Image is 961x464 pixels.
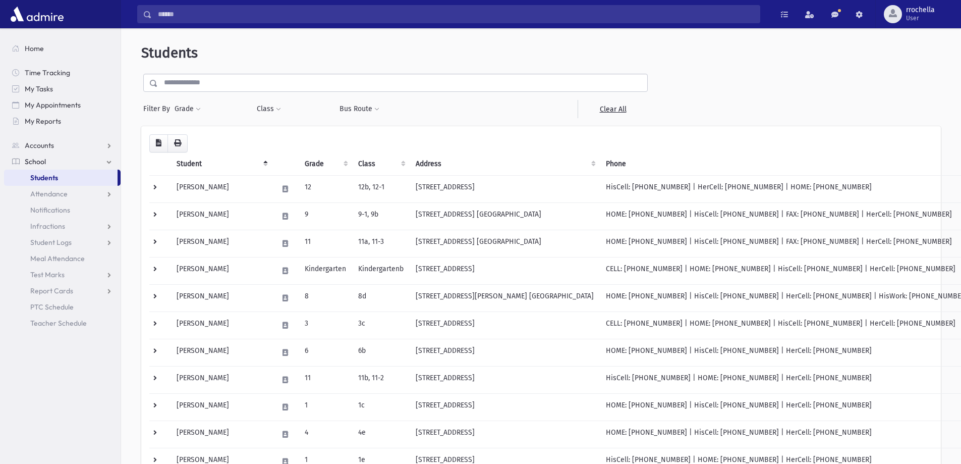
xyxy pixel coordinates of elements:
td: [STREET_ADDRESS] [410,393,600,421]
td: [STREET_ADDRESS] [410,421,600,448]
input: Search [152,5,760,23]
span: Time Tracking [25,68,70,77]
button: Bus Route [339,100,380,118]
th: Grade: activate to sort column ascending [299,152,352,176]
td: [STREET_ADDRESS] [410,257,600,284]
span: My Appointments [25,100,81,110]
span: Filter By [143,104,174,114]
a: Teacher Schedule [4,315,121,331]
a: My Tasks [4,81,121,97]
td: [PERSON_NAME] [171,312,272,339]
span: Students [30,173,58,182]
a: PTC Schedule [4,299,121,315]
td: 9-1, 9b [352,202,410,230]
span: My Reports [25,117,61,126]
td: Kindergarten [299,257,352,284]
td: 9 [299,202,352,230]
a: My Appointments [4,97,121,113]
button: Grade [174,100,201,118]
td: [STREET_ADDRESS] [GEOGRAPHIC_DATA] [410,202,600,230]
td: [STREET_ADDRESS][PERSON_NAME] [GEOGRAPHIC_DATA] [410,284,600,312]
td: 11 [299,366,352,393]
td: [PERSON_NAME] [171,257,272,284]
span: School [25,157,46,166]
span: Report Cards [30,286,73,295]
td: [STREET_ADDRESS] [GEOGRAPHIC_DATA] [410,230,600,257]
button: Print [167,134,188,152]
span: Infractions [30,222,65,231]
td: 11b, 11-2 [352,366,410,393]
img: AdmirePro [8,4,66,24]
span: Notifications [30,205,70,215]
a: Students [4,170,118,186]
td: 6 [299,339,352,366]
td: 12b, 12-1 [352,175,410,202]
a: Test Marks [4,267,121,283]
a: Time Tracking [4,65,121,81]
th: Address: activate to sort column ascending [410,152,600,176]
span: Students [141,44,198,61]
a: Notifications [4,202,121,218]
td: [PERSON_NAME] [171,230,272,257]
td: 1 [299,393,352,421]
span: rrochella [906,6,935,14]
a: School [4,153,121,170]
th: Student: activate to sort column descending [171,152,272,176]
td: 8d [352,284,410,312]
button: CSV [149,134,168,152]
span: Accounts [25,141,54,150]
td: 11a, 11-3 [352,230,410,257]
td: [PERSON_NAME] [171,366,272,393]
td: [STREET_ADDRESS] [410,366,600,393]
a: Clear All [578,100,648,118]
th: Class: activate to sort column ascending [352,152,410,176]
td: [PERSON_NAME] [171,202,272,230]
a: Accounts [4,137,121,153]
td: 6b [352,339,410,366]
td: 1c [352,393,410,421]
span: My Tasks [25,84,53,93]
td: [PERSON_NAME] [171,284,272,312]
a: Meal Attendance [4,250,121,267]
span: Test Marks [30,270,65,279]
td: 12 [299,175,352,202]
span: PTC Schedule [30,302,74,312]
td: [STREET_ADDRESS] [410,312,600,339]
button: Class [256,100,281,118]
td: 11 [299,230,352,257]
td: [PERSON_NAME] [171,393,272,421]
td: [PERSON_NAME] [171,339,272,366]
a: My Reports [4,113,121,129]
a: Home [4,40,121,57]
a: Student Logs [4,234,121,250]
td: [PERSON_NAME] [171,175,272,202]
a: Infractions [4,218,121,234]
td: 8 [299,284,352,312]
span: Teacher Schedule [30,319,87,328]
td: 4 [299,421,352,448]
td: [PERSON_NAME] [171,421,272,448]
span: Student Logs [30,238,72,247]
a: Report Cards [4,283,121,299]
td: [STREET_ADDRESS] [410,339,600,366]
td: 3c [352,312,410,339]
span: Meal Attendance [30,254,85,263]
td: 4e [352,421,410,448]
a: Attendance [4,186,121,202]
td: Kindergartenb [352,257,410,284]
span: Attendance [30,189,68,198]
td: 3 [299,312,352,339]
span: User [906,14,935,22]
td: [STREET_ADDRESS] [410,175,600,202]
span: Home [25,44,44,53]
